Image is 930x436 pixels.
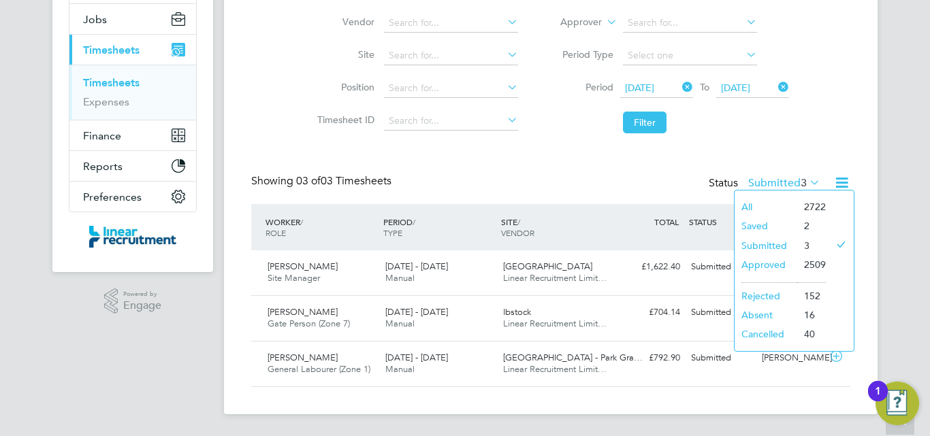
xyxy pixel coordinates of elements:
li: 152 [797,286,826,305]
div: Submitted [686,301,756,324]
span: Engage [123,300,161,312]
label: Site [313,48,374,61]
span: Site Manager [268,272,320,284]
span: Jobs [83,13,107,26]
button: Open Resource Center, 1 new notification [876,382,919,425]
input: Search for... [623,14,757,33]
span: Reports [83,160,123,173]
span: Powered by [123,288,161,300]
li: Saved [735,216,797,235]
label: Position [313,81,374,93]
span: 03 of [296,174,321,188]
a: Expenses [83,95,129,108]
li: 2722 [797,197,826,216]
div: £792.90 [615,347,686,369]
span: Manual [385,272,415,284]
div: £1,622.40 [615,256,686,278]
div: Timesheets [69,65,196,120]
span: General Labourer (Zone 1) [268,363,370,375]
span: Gate Person (Zone 7) [268,318,350,329]
li: All [735,197,797,216]
span: / [517,216,520,227]
li: Submitted [735,236,797,255]
div: Submitted [686,256,756,278]
span: Linear Recruitment Limit… [503,363,607,375]
a: Powered byEngage [104,288,162,314]
input: Select one [623,46,757,65]
button: Finance [69,120,196,150]
div: WORKER [262,209,380,245]
div: [PERSON_NAME] [756,347,827,369]
button: Jobs [69,4,196,34]
span: Finance [83,129,121,142]
li: 16 [797,305,826,324]
button: Reports [69,151,196,181]
a: Go to home page [69,226,197,248]
label: Period Type [552,48,613,61]
input: Search for... [384,14,518,33]
span: / [413,216,415,227]
span: ROLE [266,227,286,238]
div: 1 [875,391,881,409]
label: Submitted [748,176,820,190]
a: Timesheets [83,76,140,89]
label: Vendor [313,16,374,28]
span: VENDOR [501,227,534,238]
span: [PERSON_NAME] [268,352,338,363]
span: [GEOGRAPHIC_DATA] [503,261,592,272]
img: linearrecruitment-logo-retina.png [89,226,176,248]
span: [DATE] - [DATE] [385,261,448,272]
li: 3 [797,236,826,255]
li: Absent [735,305,797,324]
span: [PERSON_NAME] [268,261,338,272]
input: Search for... [384,112,518,131]
span: Timesheets [83,44,140,56]
span: 3 [801,176,807,190]
button: Preferences [69,182,196,212]
span: [GEOGRAPHIC_DATA] - Park Gra… [503,352,643,363]
div: Submitted [686,347,756,369]
span: Linear Recruitment Limit… [503,318,607,329]
span: TYPE [383,227,402,238]
div: SITE [498,209,615,245]
span: [PERSON_NAME] [268,306,338,318]
span: Linear Recruitment Limit… [503,272,607,284]
span: [DATE] [721,82,750,94]
li: 2509 [797,255,826,274]
button: Filter [623,112,667,133]
div: STATUS [686,209,756,234]
span: 03 Timesheets [296,174,391,188]
input: Search for... [384,46,518,65]
div: Showing [251,174,394,188]
div: Status [709,174,823,193]
button: Timesheets [69,35,196,65]
span: To [696,78,713,96]
li: Cancelled [735,324,797,343]
li: 2 [797,216,826,235]
li: Rejected [735,286,797,305]
div: £704.14 [615,301,686,324]
label: Timesheet ID [313,114,374,126]
span: Ibstock [503,306,531,318]
li: Approved [735,255,797,274]
div: PERIOD [380,209,498,245]
span: / [300,216,303,227]
label: Period [552,81,613,93]
span: [DATE] [625,82,654,94]
span: TOTAL [654,216,679,227]
span: Manual [385,318,415,329]
input: Search for... [384,79,518,98]
span: Manual [385,363,415,375]
label: Approver [541,16,602,29]
li: 40 [797,324,826,343]
span: Preferences [83,190,142,203]
span: [DATE] - [DATE] [385,306,448,318]
span: [DATE] - [DATE] [385,352,448,363]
